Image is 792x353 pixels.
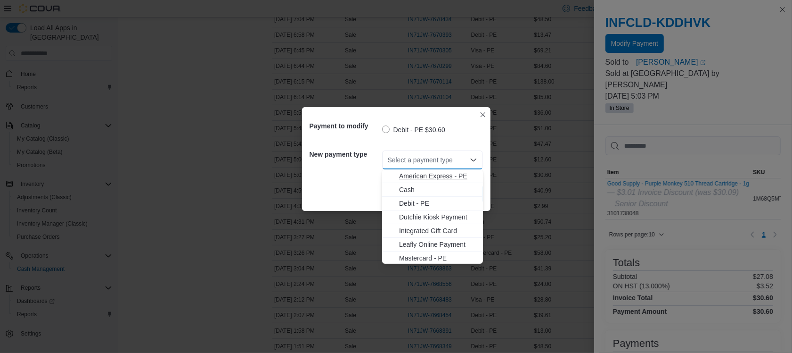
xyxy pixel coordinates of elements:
button: Integrated Gift Card [382,224,483,238]
input: Accessible screen reader label [388,154,389,166]
span: Debit - PE [399,199,477,208]
button: Mastercard - PE [382,252,483,265]
button: Closes this modal window [477,109,489,120]
span: Cash [399,185,477,194]
span: Leafly Online Payment [399,240,477,249]
h5: Payment to modify [310,117,380,135]
span: Integrated Gift Card [399,226,477,235]
button: Debit - PE [382,197,483,210]
button: American Express - PE [382,169,483,183]
span: Dutchie Kiosk Payment [399,212,477,222]
h5: New payment type [310,145,380,164]
button: Close list of options [470,156,477,164]
div: Choose from the following options [382,169,483,293]
label: Debit - PE $30.60 [382,124,446,135]
button: Leafly Online Payment [382,238,483,252]
span: American Express - PE [399,171,477,181]
span: Mastercard - PE [399,253,477,263]
button: Dutchie Kiosk Payment [382,210,483,224]
button: Cash [382,183,483,197]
